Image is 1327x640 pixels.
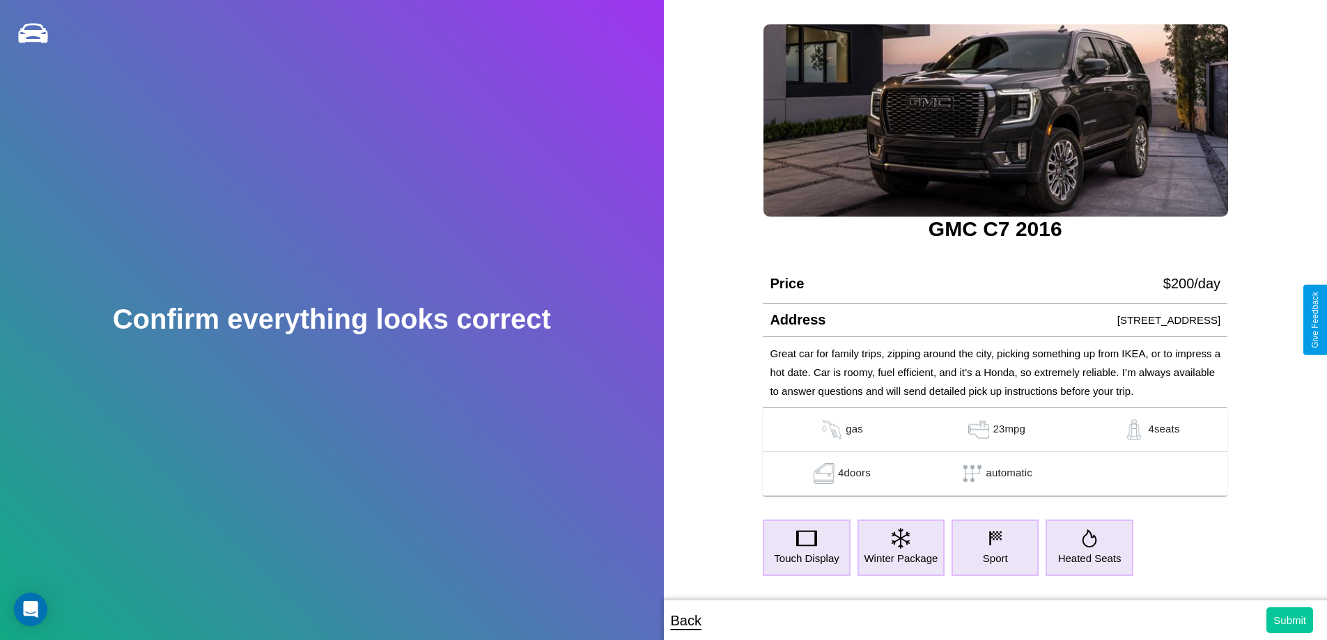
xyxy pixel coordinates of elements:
[965,419,993,440] img: gas
[763,408,1227,496] table: simple table
[763,217,1227,241] h3: GMC C7 2016
[774,549,839,568] p: Touch Display
[1310,292,1320,348] div: Give Feedback
[770,312,825,328] h4: Address
[113,304,551,335] h2: Confirm everything looks correct
[14,593,47,626] div: Open Intercom Messenger
[671,608,701,633] p: Back
[846,419,863,440] p: gas
[1163,271,1220,296] p: $ 200 /day
[770,276,804,292] h4: Price
[983,549,1008,568] p: Sport
[1148,419,1179,440] p: 4 seats
[1266,607,1313,633] button: Submit
[1117,311,1220,329] p: [STREET_ADDRESS]
[770,344,1220,400] p: Great car for family trips, zipping around the city, picking something up from IKEA, or to impres...
[993,419,1025,440] p: 23 mpg
[838,463,871,484] p: 4 doors
[864,549,938,568] p: Winter Package
[810,463,838,484] img: gas
[818,419,846,440] img: gas
[1120,419,1148,440] img: gas
[1058,549,1122,568] p: Heated Seats
[986,463,1032,484] p: automatic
